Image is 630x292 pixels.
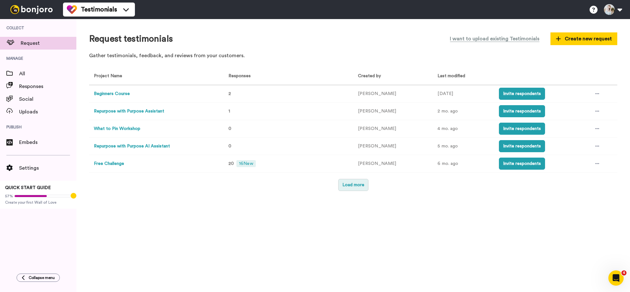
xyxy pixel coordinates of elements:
img: bj-logo-header-white.svg [8,5,55,14]
td: [PERSON_NAME] [353,138,433,155]
button: Invite respondents [499,105,545,117]
button: Beginners Course [94,91,130,97]
div: Tooltip anchor [71,193,76,199]
button: Invite respondents [499,158,545,170]
span: 57% [5,194,13,199]
span: 20 [228,161,234,166]
span: 16 New [236,160,255,167]
td: 6 mo. ago [433,155,494,173]
td: [PERSON_NAME] [353,155,433,173]
span: 0 [228,126,231,131]
span: Create new request [556,35,612,43]
td: 4 mo. ago [433,120,494,138]
span: Create your first Wall of Love [5,200,71,205]
span: Uploads [19,108,76,116]
span: 4 [621,270,626,275]
span: Embeds [19,139,76,146]
button: Invite respondents [499,140,545,152]
td: [DATE] [433,85,494,103]
button: Create new request [550,32,617,45]
td: [PERSON_NAME] [353,103,433,120]
span: Responses [226,74,251,78]
th: Project Name [89,68,221,85]
button: What to Pin Workshop [94,126,140,132]
button: Invite respondents [499,123,545,135]
span: I want to upload existing Testimonials [450,35,539,43]
p: Gather testimonials, feedback, and reviews from your customers. [89,52,617,59]
span: Collapse menu [29,275,55,280]
button: Invite respondents [499,88,545,100]
span: Responses [19,83,76,90]
span: Request [21,39,76,47]
span: 1 [228,109,230,113]
th: Created by [353,68,433,85]
span: Social [19,95,76,103]
span: 2 [228,92,231,96]
span: All [19,70,76,78]
span: QUICK START GUIDE [5,186,51,190]
h1: Request testimonials [89,34,173,44]
td: [PERSON_NAME] [353,85,433,103]
th: Last modified [433,68,494,85]
span: Testimonials [81,5,117,14]
td: 5 mo. ago [433,138,494,155]
iframe: Intercom live chat [608,270,624,286]
button: Repurpose with Purpose Assistant [94,108,164,115]
button: Free Challenge [94,160,124,167]
span: 0 [228,144,231,148]
button: Collapse menu [17,274,60,282]
button: Repurpose with Purpose AI Assistant [94,143,170,150]
button: Load more [338,179,368,191]
td: 2 mo. ago [433,103,494,120]
td: [PERSON_NAME] [353,120,433,138]
button: I want to upload existing Testimonials [445,32,544,46]
img: tm-color.svg [67,4,77,15]
span: Settings [19,164,76,172]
